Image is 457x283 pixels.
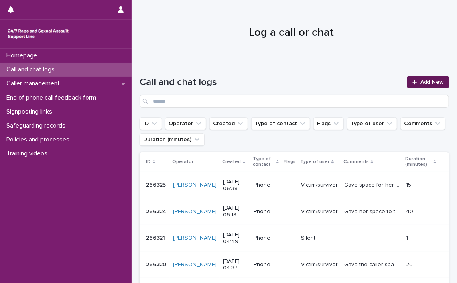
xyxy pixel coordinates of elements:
p: Signposting links [3,108,59,116]
button: Created [209,117,248,130]
p: Training videos [3,150,54,157]
p: Phone [254,182,278,189]
p: Call and chat logs [3,66,61,73]
p: Comments [343,157,369,166]
a: [PERSON_NAME] [173,208,217,215]
button: Duration (minutes) [140,133,205,146]
p: 266325 [146,180,167,189]
tr: 266320266320 [PERSON_NAME] [DATE] 04:37Phone-Victim/survivorGave the caller space to talk about s... [140,252,449,278]
button: ID [140,117,162,130]
p: Gave space for her to talk about her boyfriend having weed and alcohol and had sex with her, she ... [344,180,401,189]
button: Type of contact [251,117,310,130]
p: Caller management [3,80,66,87]
p: Operator [172,157,193,166]
p: Phone [254,208,278,215]
p: Victim/survivor [301,208,338,215]
p: - [284,182,295,189]
p: - [344,233,347,242]
p: Safeguarding records [3,122,72,130]
p: 1 [406,233,410,242]
p: Phone [254,235,278,242]
button: Comments [400,117,445,130]
a: [PERSON_NAME] [173,261,217,268]
p: Duration (minutes) [405,155,431,169]
p: Policies and processes [3,136,76,143]
h1: Call and chat logs [140,77,402,88]
span: Add New [420,79,444,85]
p: Homepage [3,52,43,59]
a: Add New [407,76,449,88]
p: - [284,235,295,242]
a: [PERSON_NAME] [173,182,217,189]
tr: 266324266324 [PERSON_NAME] [DATE] 06:18Phone-Victim/survivorGave her space to talk through how sh... [140,198,449,225]
p: 20 [406,260,414,268]
img: rhQMoQhaT3yELyF149Cw [6,26,70,42]
p: End of phone call feedback form [3,94,102,102]
a: [PERSON_NAME] [173,235,217,242]
p: 266320 [146,260,168,268]
p: Silent [301,235,338,242]
p: 266321 [146,233,167,242]
p: Gave the caller space to talk about sexual harassment when she was 14 and discovered the incident... [344,260,401,268]
p: [DATE] 04:49 [223,232,247,245]
p: Victim/survivor [301,261,338,268]
p: [DATE] 06:38 [223,179,247,192]
button: Type of user [347,117,397,130]
button: Operator [165,117,206,130]
tr: 266321266321 [PERSON_NAME] [DATE] 04:49Phone-Silent-- 11 [140,225,449,252]
p: [DATE] 06:18 [223,205,247,218]
p: 15 [406,180,413,189]
p: - [284,261,295,268]
p: Flags [284,157,295,166]
p: Victim/survivor [301,182,338,189]
p: Gave her space to talk through how she was feeling about being groomed from 12yrs till she was 22... [344,207,401,215]
input: Search [140,95,449,108]
p: [DATE] 04:37 [223,258,247,272]
h1: Log a call or chat [140,26,443,40]
tr: 266325266325 [PERSON_NAME] [DATE] 06:38Phone-Victim/survivorGave space for her to talk about her ... [140,172,449,198]
p: ID [146,157,151,166]
button: Flags [313,117,344,130]
p: Type of contact [253,155,274,169]
p: Type of user [300,157,329,166]
p: 40 [406,207,415,215]
p: Created [222,157,241,166]
p: - [284,208,295,215]
p: 266324 [146,207,168,215]
p: Phone [254,261,278,268]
